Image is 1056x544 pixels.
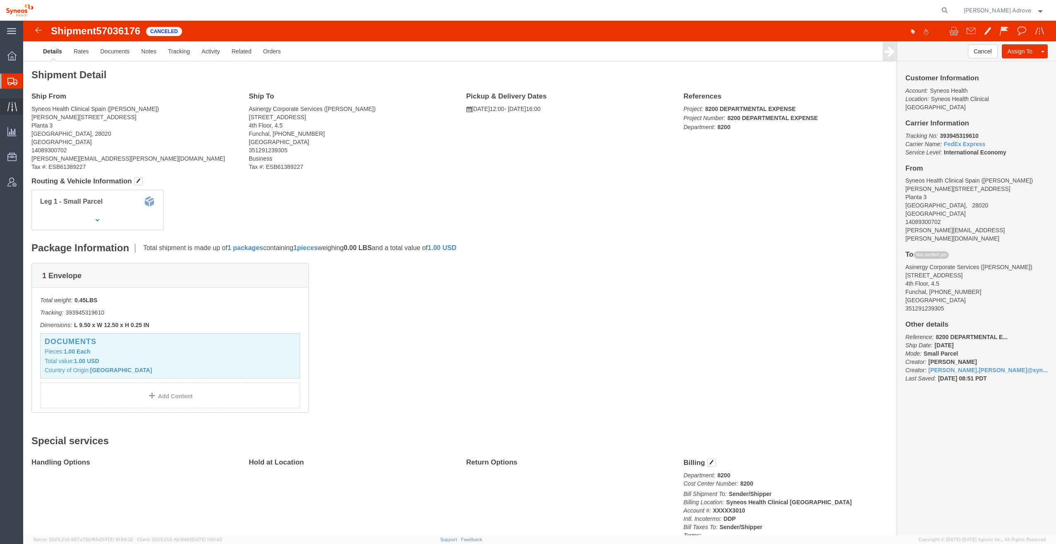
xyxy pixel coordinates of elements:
[963,5,1045,15] button: [PERSON_NAME] Adrove
[33,537,133,542] span: Server: 2025.21.0-667a72bf6fa
[100,537,133,542] span: [DATE] 10:54:32
[461,537,482,542] a: Feedback
[919,536,1046,543] span: Copyright © [DATE]-[DATE] Agistix Inc., All Rights Reserved
[191,537,222,542] span: [DATE] 11:51:43
[137,537,222,542] span: Client: 2025.21.0-f0c8481
[6,4,34,17] img: logo
[440,537,461,542] a: Support
[23,21,1056,535] iframe: FS Legacy Container
[964,6,1031,15] span: Irene Perez Adrove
